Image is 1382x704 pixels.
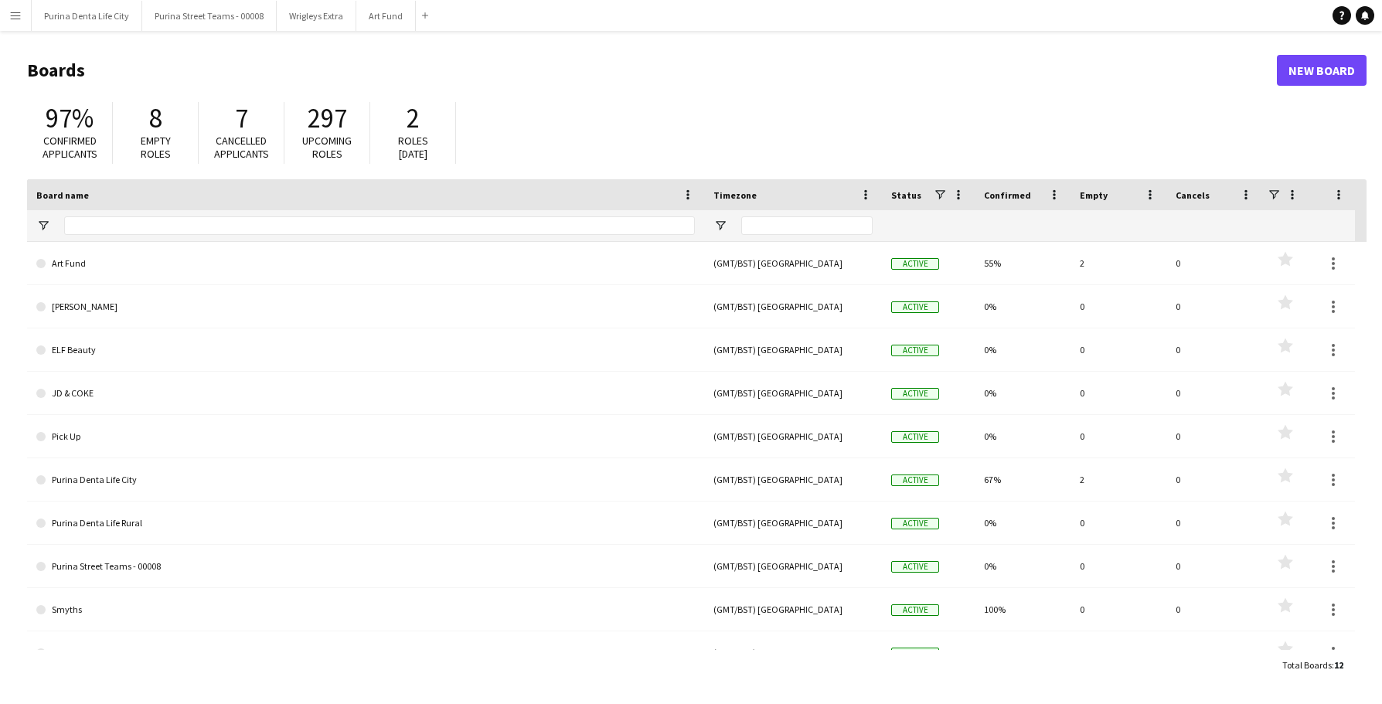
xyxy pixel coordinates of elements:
[1080,189,1108,201] span: Empty
[975,502,1071,544] div: 0%
[36,631,695,675] a: Springpod
[1071,502,1166,544] div: 0
[713,219,727,233] button: Open Filter Menu
[704,415,882,457] div: (GMT/BST) [GEOGRAPHIC_DATA]
[1071,631,1166,674] div: 0
[1334,659,1343,671] span: 12
[1166,285,1262,328] div: 0
[308,101,347,135] span: 297
[975,458,1071,501] div: 67%
[36,189,89,201] span: Board name
[356,1,416,31] button: Art Fund
[36,372,695,415] a: JD & COKE
[46,101,94,135] span: 97%
[149,101,162,135] span: 8
[43,134,97,161] span: Confirmed applicants
[741,216,873,235] input: Timezone Filter Input
[32,1,142,31] button: Purina Denta Life City
[1277,55,1367,86] a: New Board
[398,134,428,161] span: Roles [DATE]
[891,518,939,529] span: Active
[36,415,695,458] a: Pick Up
[1166,415,1262,457] div: 0
[704,372,882,414] div: (GMT/BST) [GEOGRAPHIC_DATA]
[235,101,248,135] span: 7
[1166,502,1262,544] div: 0
[984,189,1031,201] span: Confirmed
[36,328,695,372] a: ELF Beauty
[1282,659,1332,671] span: Total Boards
[975,328,1071,371] div: 0%
[891,345,939,356] span: Active
[704,545,882,587] div: (GMT/BST) [GEOGRAPHIC_DATA]
[891,189,921,201] span: Status
[891,258,939,270] span: Active
[975,545,1071,587] div: 0%
[1166,242,1262,284] div: 0
[1071,588,1166,631] div: 0
[1166,588,1262,631] div: 0
[713,189,757,201] span: Timezone
[141,134,171,161] span: Empty roles
[27,59,1277,82] h1: Boards
[1176,189,1210,201] span: Cancels
[36,285,695,328] a: [PERSON_NAME]
[891,388,939,400] span: Active
[1071,545,1166,587] div: 0
[1282,650,1343,680] div: :
[302,134,352,161] span: Upcoming roles
[407,101,420,135] span: 2
[1166,328,1262,371] div: 0
[975,372,1071,414] div: 0%
[891,474,939,486] span: Active
[891,431,939,443] span: Active
[891,301,939,313] span: Active
[704,242,882,284] div: (GMT/BST) [GEOGRAPHIC_DATA]
[1166,372,1262,414] div: 0
[142,1,277,31] button: Purina Street Teams - 00008
[704,588,882,631] div: (GMT/BST) [GEOGRAPHIC_DATA]
[1166,458,1262,501] div: 0
[891,648,939,659] span: Active
[1071,242,1166,284] div: 2
[36,545,695,588] a: Purina Street Teams - 00008
[975,415,1071,457] div: 0%
[975,285,1071,328] div: 0%
[1071,285,1166,328] div: 0
[36,502,695,545] a: Purina Denta Life Rural
[277,1,356,31] button: Wrigleys Extra
[704,631,882,674] div: (GMT/BST) [GEOGRAPHIC_DATA]
[36,588,695,631] a: Smyths
[1071,372,1166,414] div: 0
[975,588,1071,631] div: 100%
[36,242,695,285] a: Art Fund
[36,219,50,233] button: Open Filter Menu
[1071,328,1166,371] div: 0
[1071,458,1166,501] div: 2
[214,134,269,161] span: Cancelled applicants
[1071,415,1166,457] div: 0
[975,631,1071,674] div: 0%
[975,242,1071,284] div: 55%
[1166,545,1262,587] div: 0
[64,216,695,235] input: Board name Filter Input
[36,458,695,502] a: Purina Denta Life City
[704,458,882,501] div: (GMT/BST) [GEOGRAPHIC_DATA]
[704,502,882,544] div: (GMT/BST) [GEOGRAPHIC_DATA]
[1166,631,1262,674] div: 0
[704,285,882,328] div: (GMT/BST) [GEOGRAPHIC_DATA]
[704,328,882,371] div: (GMT/BST) [GEOGRAPHIC_DATA]
[891,604,939,616] span: Active
[891,561,939,573] span: Active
